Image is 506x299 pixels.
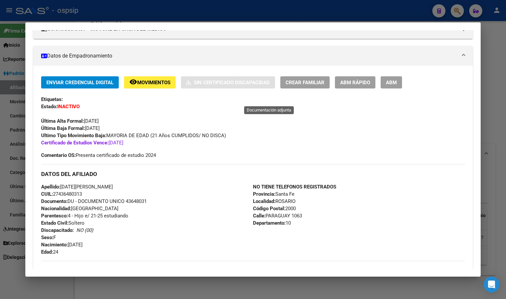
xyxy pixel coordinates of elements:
[41,235,56,240] span: F
[484,277,499,292] div: Open Intercom Messenger
[41,170,465,178] h3: DATOS DEL AFILIADO
[41,267,465,274] h3: DATOS GRUPO FAMILIAR
[57,104,80,110] strong: INACTIVO
[41,118,99,124] span: [DATE]
[41,220,85,226] span: Soltero
[41,242,68,248] strong: Nacimiento:
[41,198,67,204] strong: Documento:
[41,191,82,197] span: 27436480313
[41,152,156,159] span: Presenta certificado de estudio 2024
[41,235,53,240] strong: Sexo:
[137,80,170,86] span: Movimientos
[286,80,324,86] span: Crear Familiar
[41,206,118,212] span: [GEOGRAPHIC_DATA]
[335,76,375,88] button: ABM Rápido
[253,198,295,204] span: ROSARIO
[386,80,397,86] span: ABM
[41,133,226,138] span: MAYORIA DE EDAD (21 Años CUMPLIDOS/ NO DISCA)
[129,78,137,86] mat-icon: remove_red_eye
[41,125,85,131] strong: Última Baja Formal:
[253,184,336,190] strong: NO TIENE TELEFONOS REGISTRADOS
[41,140,109,146] strong: Certificado de Estudios Vence:
[41,96,63,102] strong: Etiquetas:
[41,242,83,248] span: [DATE]
[41,191,53,197] strong: CUIL:
[253,220,291,226] span: 10
[253,206,285,212] strong: Código Postal:
[340,80,370,86] span: ABM Rápido
[253,220,286,226] strong: Departamento:
[253,213,266,219] strong: Calle:
[41,76,119,88] button: Enviar Credencial Digital
[381,76,402,88] button: ABM
[41,213,68,219] strong: Parentesco:
[41,198,147,204] span: DU - DOCUMENTO UNICO 43648031
[41,206,71,212] strong: Nacionalidad:
[41,133,106,138] strong: Ultimo Tipo Movimiento Baja:
[41,227,74,233] strong: Discapacitado:
[181,76,275,88] button: Sin Certificado Discapacidad
[41,184,113,190] span: [DATE][PERSON_NAME]
[253,198,275,204] strong: Localidad:
[41,140,123,146] span: [DATE]
[253,191,275,197] strong: Provincia:
[253,191,294,197] span: Santa Fe
[253,206,296,212] span: 2000
[41,125,100,131] span: [DATE]
[41,104,57,110] strong: Estado:
[280,76,330,88] button: Crear Familiar
[41,152,76,158] strong: Comentario OS:
[41,249,58,255] span: 24
[41,52,457,60] mat-panel-title: Datos de Empadronamiento
[41,249,53,255] strong: Edad:
[41,184,60,190] strong: Apellido:
[41,213,128,219] span: 4 - Hijo e/ 21-25 estudiando
[76,227,93,233] i: NO (00)
[41,118,84,124] strong: Última Alta Formal:
[253,213,302,219] span: PARAGUAY 1063
[194,80,270,86] span: Sin Certificado Discapacidad
[124,76,176,88] button: Movimientos
[41,220,68,226] strong: Estado Civil:
[46,80,114,86] span: Enviar Credencial Digital
[33,46,473,66] mat-expansion-panel-header: Datos de Empadronamiento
